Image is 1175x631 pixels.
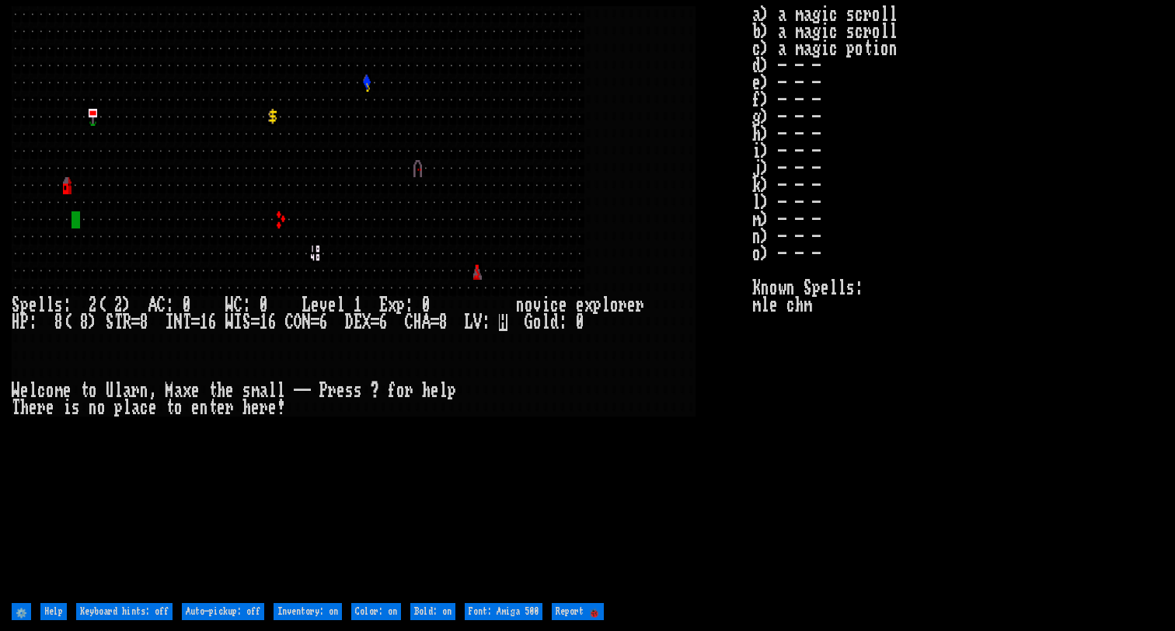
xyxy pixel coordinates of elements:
div: I [234,314,242,331]
div: D [345,314,354,331]
div: S [12,297,20,314]
div: = [311,314,319,331]
div: H [413,314,422,331]
div: ( [63,314,71,331]
div: e [217,399,225,417]
div: S [106,314,114,331]
div: l [601,297,610,314]
div: s [354,382,362,399]
input: Auto-pickup: off [182,603,264,620]
div: s [71,399,80,417]
div: e [46,399,54,417]
div: r [619,297,627,314]
div: o [525,297,533,314]
div: f [388,382,396,399]
div: : [63,297,71,314]
div: l [439,382,448,399]
div: e [311,297,319,314]
div: x [584,297,593,314]
div: e [63,382,71,399]
div: E [354,314,362,331]
div: C [157,297,166,314]
div: T [12,399,20,417]
div: l [114,382,123,399]
div: W [225,297,234,314]
div: 0 [260,297,268,314]
div: e [336,382,345,399]
div: n [89,399,97,417]
div: S [242,314,251,331]
div: ? [371,382,379,399]
div: c [140,399,148,417]
div: e [251,399,260,417]
div: O [294,314,302,331]
div: h [217,382,225,399]
div: l [336,297,345,314]
div: 8 [54,314,63,331]
div: a [131,399,140,417]
div: x [183,382,191,399]
div: r [636,297,644,314]
div: M [166,382,174,399]
div: o [396,382,405,399]
div: e [148,399,157,417]
input: Report 🐞 [552,603,604,620]
div: H [12,314,20,331]
div: o [46,382,54,399]
div: a [123,382,131,399]
div: o [97,399,106,417]
div: v [319,297,328,314]
div: e [20,382,29,399]
div: t [208,399,217,417]
div: 0 [422,297,431,314]
div: - [294,382,302,399]
div: : [405,297,413,314]
div: r [131,382,140,399]
div: m [54,382,63,399]
div: l [277,382,285,399]
div: t [166,399,174,417]
div: 2 [114,297,123,314]
div: : [242,297,251,314]
div: l [123,399,131,417]
stats: a) a magic scroll b) a magic scroll c) a magic potion d) - - - e) - - - f) - - - g) - - - h) - - ... [752,6,1163,599]
div: p [20,297,29,314]
div: 6 [379,314,388,331]
div: : [166,297,174,314]
div: n [200,399,208,417]
div: L [465,314,473,331]
input: Bold: on [410,603,455,620]
div: = [191,314,200,331]
div: x [388,297,396,314]
div: l [46,297,54,314]
div: P [20,314,29,331]
input: Keyboard hints: off [76,603,173,620]
div: m [251,382,260,399]
div: o [533,314,542,331]
div: ) [89,314,97,331]
div: i [63,399,71,417]
div: , [148,382,157,399]
div: ) [123,297,131,314]
div: V [473,314,482,331]
div: L [302,297,311,314]
mark: H [499,314,507,331]
div: p [396,297,405,314]
div: r [328,382,336,399]
div: T [114,314,123,331]
div: 6 [268,314,277,331]
div: n [516,297,525,314]
div: v [533,297,542,314]
div: = [431,314,439,331]
div: c [37,382,46,399]
div: e [627,297,636,314]
div: = [251,314,260,331]
div: p [448,382,456,399]
div: n [140,382,148,399]
div: l [542,314,550,331]
div: e [29,297,37,314]
div: o [174,399,183,417]
div: e [29,399,37,417]
div: : [559,314,567,331]
div: p [593,297,601,314]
